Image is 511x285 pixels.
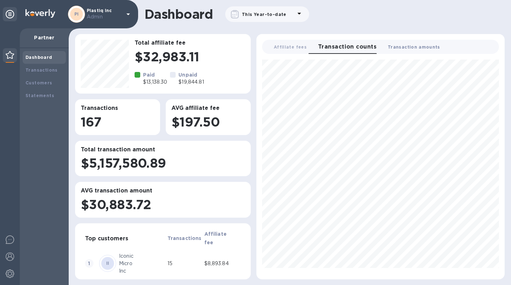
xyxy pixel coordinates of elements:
b: Affiliate fee [204,231,227,245]
div: Iconic [119,252,165,260]
h3: Total transaction amount [81,146,245,153]
h1: 167 [81,114,154,129]
h3: Total affiliate fee [135,40,245,46]
b: PI [74,11,79,17]
div: Unpin categories [3,7,17,21]
img: Partner [6,51,14,59]
div: $8,893.84 [204,260,229,267]
b: Statements [25,93,54,98]
b: This Year-to-date [242,12,286,17]
h1: $5,157,580.89 [81,156,245,171]
span: Affiliate fees [274,43,307,51]
div: Inc [119,267,165,275]
h3: AVG transaction amount [81,188,245,194]
p: Partner [25,34,63,41]
p: $19,844.81 [178,78,204,86]
span: Affiliate fee [204,230,229,247]
h3: AVG affiliate fee [171,105,245,112]
span: Transaction counts [318,42,376,52]
b: Dashboard [25,55,52,60]
p: $13,138.30 [143,78,167,86]
b: Customers [25,80,52,85]
h3: Top customers [85,235,128,242]
span: Transaction amounts [388,43,440,51]
div: 15 [168,260,201,267]
p: Paid [143,71,167,78]
h1: $30,883.72 [81,197,245,212]
b: II [106,261,109,266]
img: Logo [25,9,55,18]
p: Admin [87,13,122,21]
span: 1 [85,259,93,268]
p: Plastiq Inc [87,8,122,21]
b: Transactions [168,235,201,241]
h3: Transactions [81,105,154,112]
div: Micro [119,260,165,267]
b: Transactions [25,67,58,73]
h1: $197.50 [171,114,245,129]
p: Unpaid [178,71,204,78]
h1: Dashboard [144,7,213,22]
span: Transactions [168,234,201,242]
h1: $32,983.11 [135,49,245,64]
